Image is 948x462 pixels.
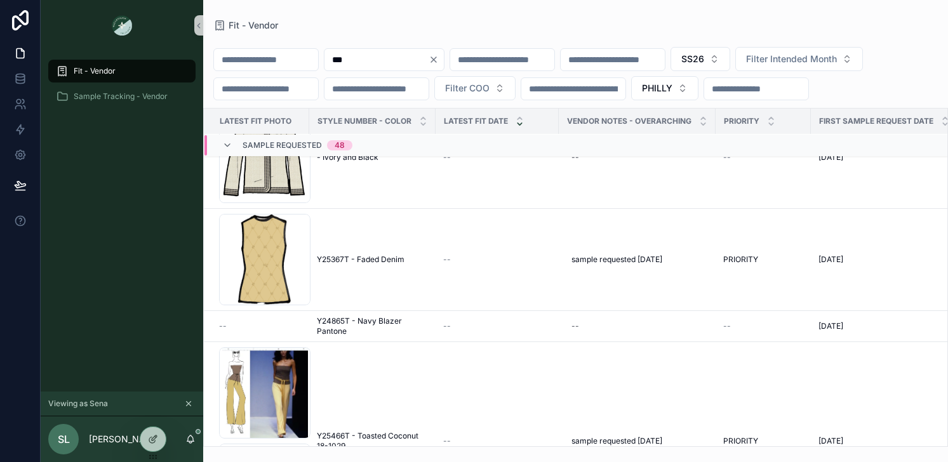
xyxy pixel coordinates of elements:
span: Y25367T - Faded Denim [317,254,404,265]
span: Style Number - Color [317,116,411,126]
span: -- [723,152,731,162]
a: Y25367T - Faded Denim [317,254,428,265]
a: - Ivory and Black [317,152,428,162]
span: -- [443,321,451,331]
a: -- [723,321,803,331]
span: -- [219,321,227,331]
span: sample requested [DATE] [571,254,662,265]
span: Sample Requested [243,140,322,150]
a: PRIORITY [723,436,803,446]
button: Clear [429,55,444,65]
span: Viewing as Sena [48,399,108,409]
span: Fit - Vendor [74,66,116,76]
span: FIRST SAMPLE REQUEST DATE [819,116,933,126]
div: scrollable content [41,51,203,124]
span: SS26 [681,53,704,65]
span: [DATE] [818,436,843,446]
span: Latest Fit Date [444,116,508,126]
span: PHILLY [642,82,672,95]
a: Sample Tracking - Vendor [48,85,196,108]
span: Filter COO [445,82,490,95]
button: Select Button [631,76,698,100]
a: sample requested [DATE] [566,431,708,451]
span: -- [443,254,451,265]
span: [DATE] [818,254,843,265]
a: PRIORITY [723,254,803,265]
span: sample requested [DATE] [571,436,662,446]
div: 48 [335,140,345,150]
span: [DATE] [818,152,843,162]
span: PRIORITY [723,254,758,265]
a: -- [566,316,708,336]
a: Fit - Vendor [213,19,278,32]
p: [PERSON_NAME] [89,433,162,445]
span: Fit - Vendor [229,19,278,32]
span: Sample Tracking - Vendor [74,91,168,102]
span: - Ivory and Black [317,152,378,162]
div: -- [571,152,579,162]
span: -- [443,436,451,446]
a: sample requested [DATE] [566,249,708,270]
a: -- [443,152,551,162]
span: PRIORITY [724,116,759,126]
a: -- [443,321,551,331]
span: PRIORITY [723,436,758,446]
span: Filter Intended Month [746,53,837,65]
a: Y25466T - Toasted Coconut 18-1029 [317,431,428,451]
button: Select Button [434,76,516,100]
span: Vendor Notes - Overarching [567,116,691,126]
a: Y24865T - Navy Blazer Pantone [317,316,428,336]
span: [DATE] [818,321,843,331]
span: -- [723,321,731,331]
div: -- [571,321,579,331]
span: Latest Fit Photo [220,116,291,126]
a: -- [443,254,551,265]
button: Select Button [671,47,730,71]
a: -- [443,436,551,446]
span: -- [443,152,451,162]
a: Fit - Vendor [48,60,196,82]
button: Select Button [735,47,863,71]
img: App logo [112,15,132,36]
span: SL [58,432,70,447]
a: -- [723,152,803,162]
a: -- [219,321,302,331]
a: -- [566,147,708,168]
